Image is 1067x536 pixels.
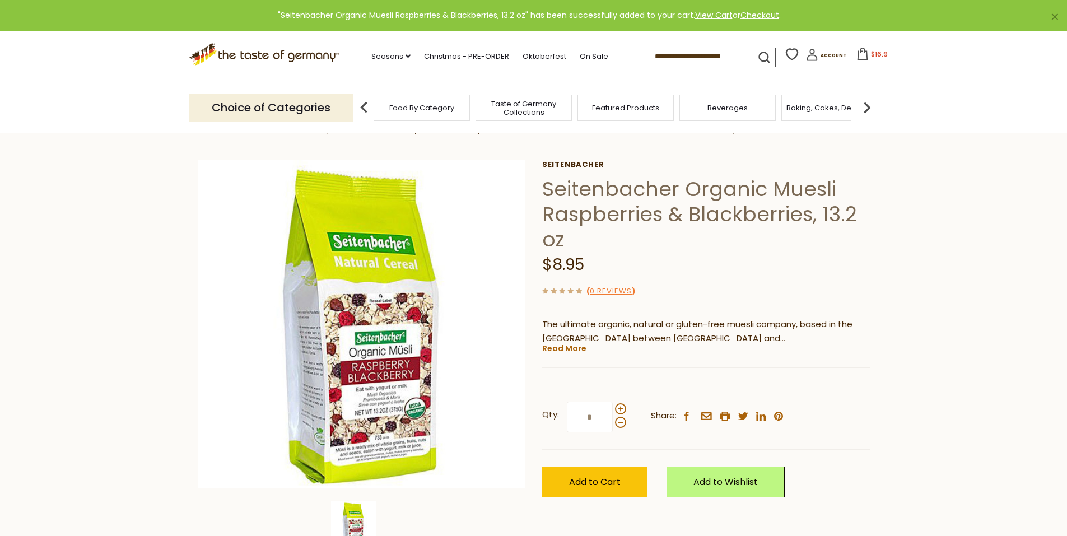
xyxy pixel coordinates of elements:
[856,96,878,119] img: next arrow
[871,49,888,59] span: $16.9
[389,104,454,112] a: Food By Category
[590,286,632,297] a: 0 Reviews
[740,10,779,21] a: Checkout
[353,96,375,119] img: previous arrow
[542,467,647,497] button: Add to Cart
[542,318,870,346] p: The ultimate organic, natural or gluten-free muesli company, based in the [GEOGRAPHIC_DATA] betwe...
[707,104,748,112] a: Beverages
[580,50,608,63] a: On Sale
[542,408,559,422] strong: Qty:
[1051,13,1058,20] a: ×
[189,94,353,122] p: Choice of Categories
[786,104,873,112] a: Baking, Cakes, Desserts
[542,160,870,169] a: Seitenbacher
[198,160,525,488] img: Seitenbacher Organic Muesli Raspberries & Blackberries, 13.2 oz
[592,104,659,112] a: Featured Products
[849,48,896,64] button: $16.9
[667,467,785,497] a: Add to Wishlist
[542,176,870,252] h1: Seitenbacher Organic Muesli Raspberries & Blackberries, 13.2 oz
[9,9,1049,22] div: "Seitenbacher Organic Muesli Raspberries & Blackberries, 13.2 oz" has been successfully added to ...
[821,53,846,59] span: Account
[371,50,411,63] a: Seasons
[569,476,621,488] span: Add to Cart
[567,402,613,432] input: Qty:
[651,409,677,423] span: Share:
[479,100,569,116] a: Taste of Germany Collections
[695,10,733,21] a: View Cart
[542,254,584,276] span: $8.95
[424,50,509,63] a: Christmas - PRE-ORDER
[523,50,566,63] a: Oktoberfest
[806,49,846,65] a: Account
[542,343,586,354] a: Read More
[586,286,635,296] span: ( )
